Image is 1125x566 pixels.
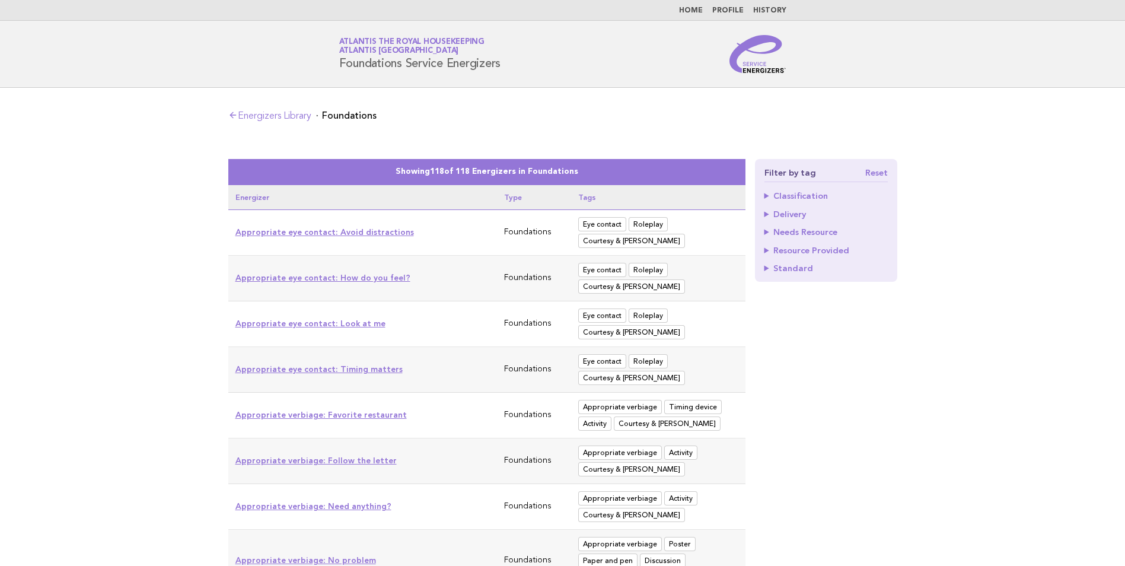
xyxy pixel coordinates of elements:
[865,168,888,177] a: Reset
[764,192,888,200] summary: Classification
[235,456,397,465] a: Appropriate verbiage: Follow the letter
[578,325,685,339] span: Courtesy & Manners
[235,364,403,374] a: Appropriate eye contact: Timing matters
[235,410,407,419] a: Appropriate verbiage: Favorite restaurant
[497,438,572,484] td: Foundations
[629,309,668,323] span: Roleplay
[578,263,626,277] span: Eye contact
[629,263,668,277] span: Roleplay
[571,185,745,210] th: Tags
[578,217,626,231] span: Eye contact
[629,354,668,368] span: Roleplay
[729,35,786,73] img: Service Energizers
[235,555,376,565] a: Appropriate verbiage: No problem
[235,227,414,237] a: Appropriate eye contact: Avoid distractions
[339,38,485,55] a: Atlantis the Royal HousekeepingAtlantis [GEOGRAPHIC_DATA]
[629,217,668,231] span: Roleplay
[578,371,685,385] span: Courtesy & Manners
[578,537,662,551] span: Appropriate verbiage
[578,309,626,323] span: Eye contact
[764,228,888,236] summary: Needs Resource
[235,501,391,511] a: Appropriate verbiage: Need anything?
[578,400,662,414] span: Appropriate verbiage
[764,246,888,255] summary: Resource Provided
[764,210,888,218] summary: Delivery
[228,112,311,121] a: Energizers Library
[497,210,572,256] td: Foundations
[497,393,572,438] td: Foundations
[228,185,497,210] th: Energizer
[497,484,572,530] td: Foundations
[578,508,685,522] span: Courtesy & Manners
[430,168,444,176] span: 118
[578,279,685,294] span: Courtesy & Manners
[578,416,611,431] span: Activity
[614,416,721,431] span: Courtesy & Manners
[712,7,744,14] a: Profile
[235,319,385,328] a: Appropriate eye contact: Look at me
[753,7,786,14] a: History
[235,273,410,282] a: Appropriate eye contact: How do you feel?
[339,47,459,55] span: Atlantis [GEOGRAPHIC_DATA]
[578,491,662,505] span: Appropriate verbiage
[578,446,662,460] span: Appropriate verbiage
[316,111,377,120] li: Foundations
[664,491,697,505] span: Activity
[228,159,745,185] caption: Showing of 118 Energizers in Foundations
[664,537,696,551] span: Poster
[664,446,697,460] span: Activity
[578,234,685,248] span: Courtesy & Manners
[664,400,722,414] span: Timing device
[497,256,572,301] td: Foundations
[578,354,626,368] span: Eye contact
[497,185,572,210] th: Type
[497,347,572,393] td: Foundations
[679,7,703,14] a: Home
[764,168,888,182] h4: Filter by tag
[578,462,685,476] span: Courtesy & Manners
[764,264,888,272] summary: Standard
[497,301,572,347] td: Foundations
[339,39,501,69] h1: Foundations Service Energizers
